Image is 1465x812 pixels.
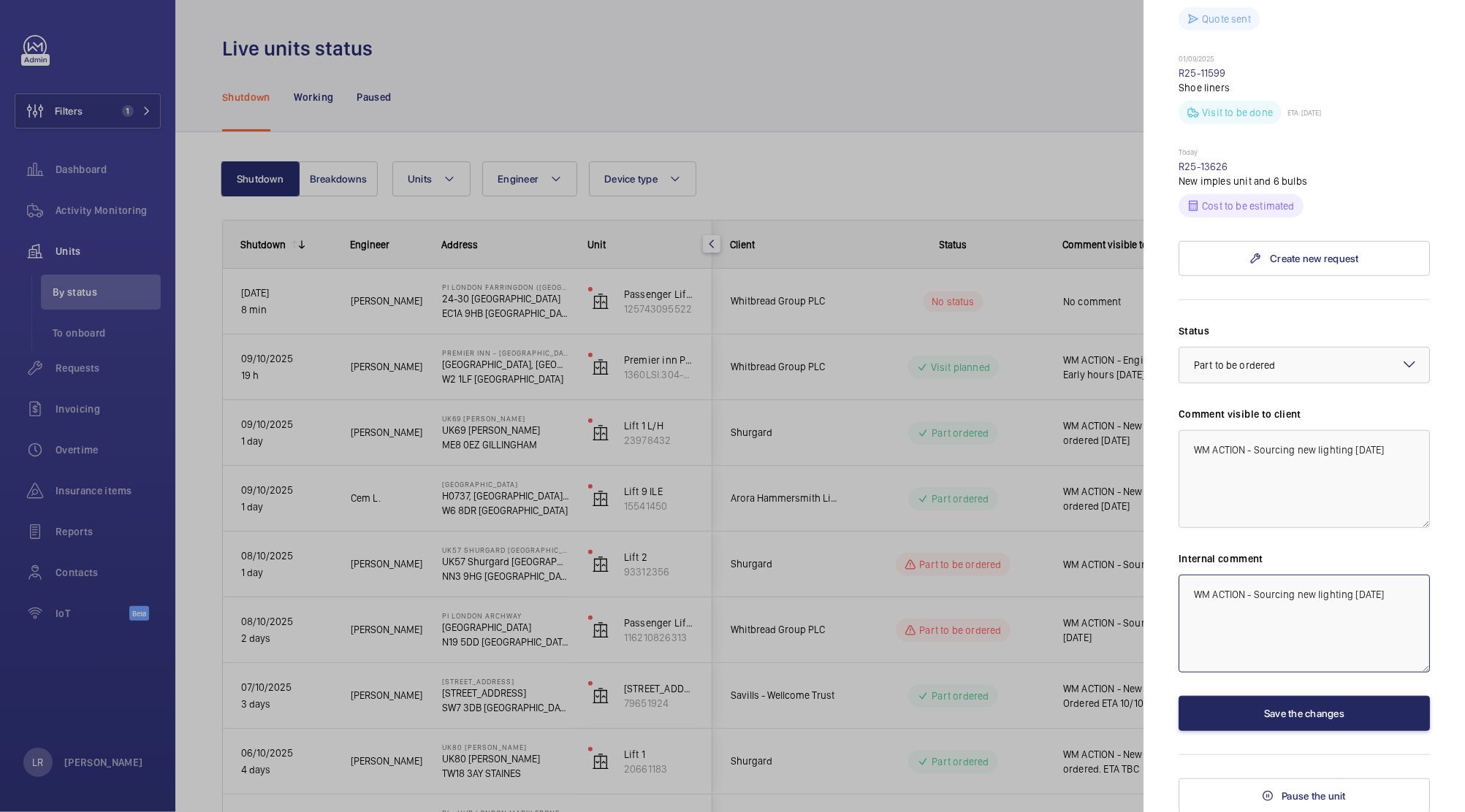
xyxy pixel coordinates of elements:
[1179,407,1430,421] label: Comment visible to client
[1282,790,1346,802] span: Pause the unit
[1179,148,1430,159] p: Today
[1179,54,1430,66] p: 01/09/2025
[1179,161,1228,172] a: R25-13626
[1179,323,1430,338] label: Status
[1179,696,1430,731] button: Save the changes
[1202,105,1273,120] p: Visit to be done
[1202,199,1295,213] p: Cost to be estimated
[1179,67,1226,79] a: R25-11599
[1179,551,1430,566] label: Internal comment
[1202,12,1251,26] p: Quote sent
[1282,108,1321,117] p: ETA: [DATE]
[1179,174,1430,188] p: New imples unit and 6 bulbs
[1179,241,1430,276] a: Create new request
[1194,359,1275,371] span: Part to be ordered
[1179,80,1430,95] p: Shoe liners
